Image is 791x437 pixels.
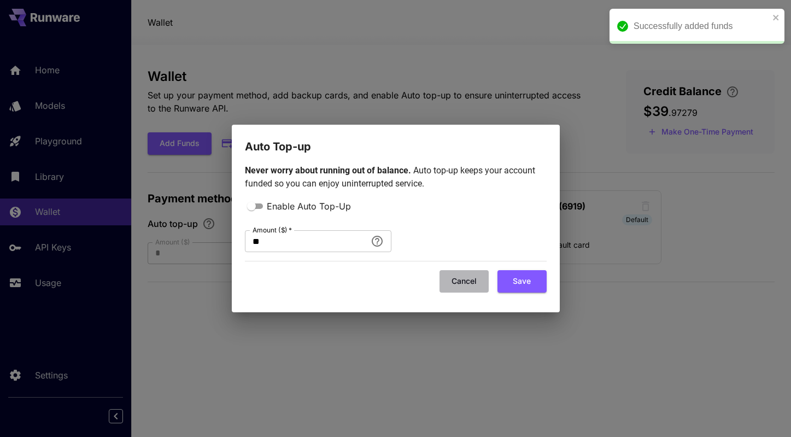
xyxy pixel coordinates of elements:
[497,270,547,293] button: Save
[440,270,489,293] button: Cancel
[772,13,780,22] button: close
[232,125,560,155] h2: Auto Top-up
[245,165,413,176] span: Never worry about running out of balance.
[253,225,292,235] label: Amount ($)
[634,20,769,33] div: Successfully added funds
[267,200,351,213] span: Enable Auto Top-Up
[245,164,547,190] p: Auto top-up keeps your account funded so you can enjoy uninterrupted service.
